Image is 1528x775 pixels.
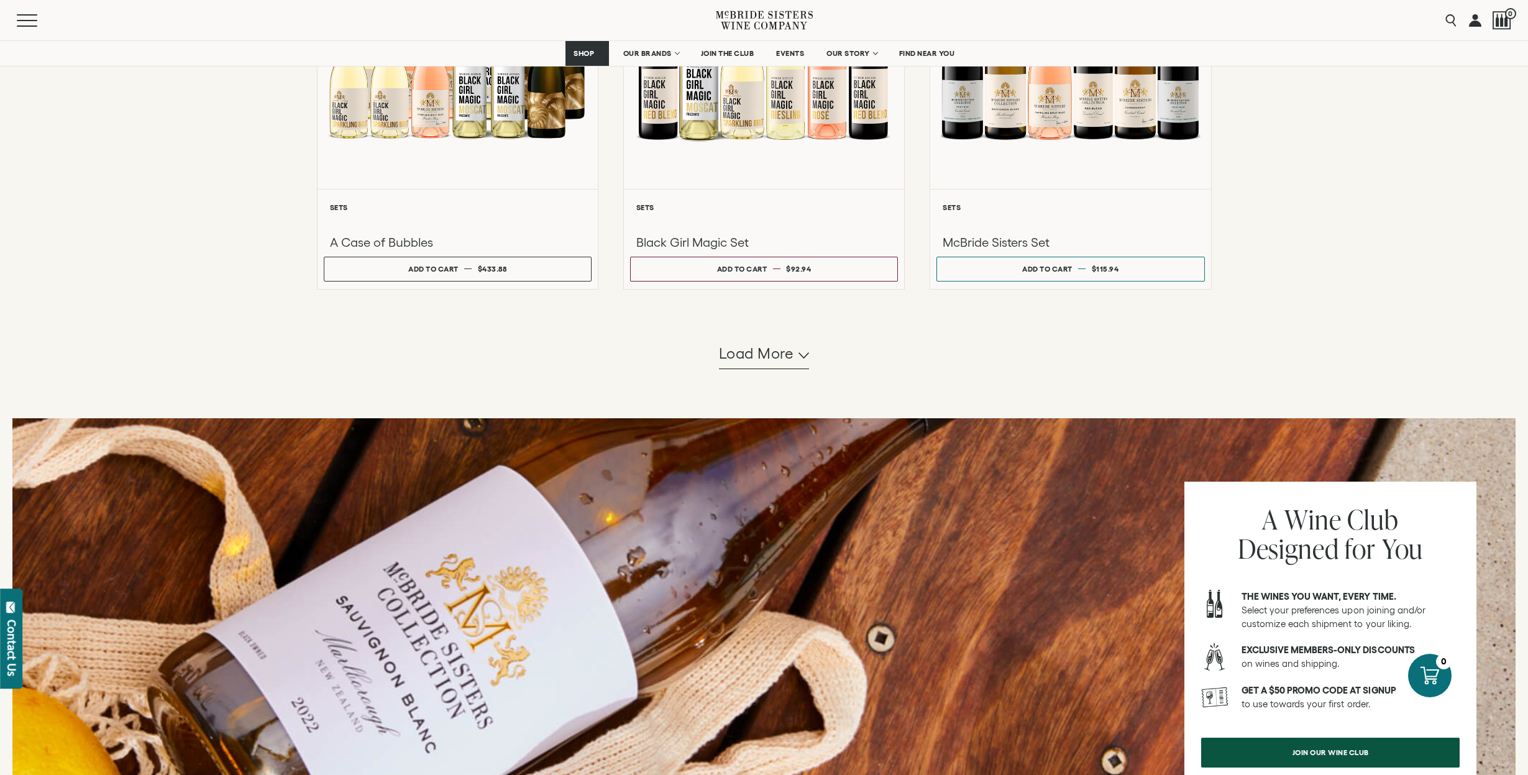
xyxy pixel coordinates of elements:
strong: Get a $50 promo code at signup [1242,685,1396,695]
h3: Black Girl Magic Set [636,234,892,250]
div: Add to cart [717,260,767,278]
span: Wine [1284,501,1341,538]
span: $433.88 [478,265,507,273]
div: 0 [1436,654,1452,669]
button: Add to cart $433.88 [324,257,592,282]
span: OUR BRANDS [623,49,672,58]
h6: Sets [943,203,1198,211]
button: Add to cart $115.94 [936,257,1204,282]
a: join our wine club [1201,738,1460,768]
span: 0 [1505,8,1516,19]
span: Club [1347,501,1398,538]
strong: Exclusive members-only discounts [1242,644,1415,655]
span: You [1382,530,1424,567]
span: EVENTS [776,49,804,58]
a: EVENTS [768,41,812,66]
span: OUR STORY [826,49,870,58]
a: FIND NEAR YOU [891,41,963,66]
span: A [1262,501,1278,538]
a: JOIN THE CLUB [693,41,762,66]
h6: Sets [330,203,585,211]
h6: Sets [636,203,892,211]
span: join our wine club [1271,740,1391,764]
a: SHOP [565,41,609,66]
span: $115.94 [1092,265,1119,273]
h3: McBride Sisters Set [943,234,1198,250]
span: Load more [719,343,794,364]
h3: A Case of Bubbles [330,234,585,250]
span: $92.94 [786,265,811,273]
span: SHOP [574,49,595,58]
button: Load more [719,339,810,369]
span: FIND NEAR YOU [899,49,955,58]
p: to use towards your first order. [1242,684,1460,711]
a: OUR STORY [818,41,885,66]
div: Add to cart [408,260,459,278]
div: Add to cart [1022,260,1073,278]
strong: The wines you want, every time. [1242,591,1396,602]
span: Designed [1238,530,1339,567]
p: Select your preferences upon joining and/or customize each shipment to your liking. [1242,590,1460,631]
button: Add to cart $92.94 [630,257,898,282]
div: Contact Us [6,620,18,676]
p: on wines and shipping. [1242,643,1460,671]
span: for [1345,530,1376,567]
span: JOIN THE CLUB [701,49,754,58]
button: Mobile Menu Trigger [17,14,62,27]
a: OUR BRANDS [615,41,687,66]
